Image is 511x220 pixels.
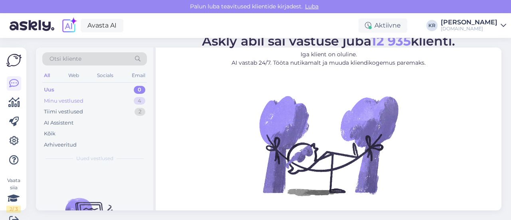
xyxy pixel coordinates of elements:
[441,19,497,26] div: [PERSON_NAME]
[81,19,123,32] a: Avasta AI
[6,54,22,67] img: Askly Logo
[61,17,77,34] img: explore-ai
[44,108,83,116] div: Tiimi vestlused
[135,108,145,116] div: 2
[44,97,83,105] div: Minu vestlused
[426,20,438,31] div: KR
[130,70,147,81] div: Email
[44,119,73,127] div: AI Assistent
[257,73,400,217] img: No Chat active
[441,19,506,32] a: [PERSON_NAME][DOMAIN_NAME]
[134,86,145,94] div: 0
[50,55,81,63] span: Otsi kliente
[441,26,497,32] div: [DOMAIN_NAME]
[134,97,145,105] div: 4
[202,50,455,67] p: Iga klient on oluline. AI vastab 24/7. Tööta nutikamalt ja muuda kliendikogemus paremaks.
[303,3,321,10] span: Luba
[76,155,113,162] span: Uued vestlused
[6,177,21,213] div: Vaata siia
[371,33,411,49] b: 12 935
[95,70,115,81] div: Socials
[6,206,21,213] div: 2 / 3
[44,86,54,94] div: Uus
[44,141,77,149] div: Arhiveeritud
[44,130,55,138] div: Kõik
[202,33,455,49] span: Askly abil sai vastuse juba klienti.
[67,70,81,81] div: Web
[358,18,407,33] div: Aktiivne
[42,70,51,81] div: All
